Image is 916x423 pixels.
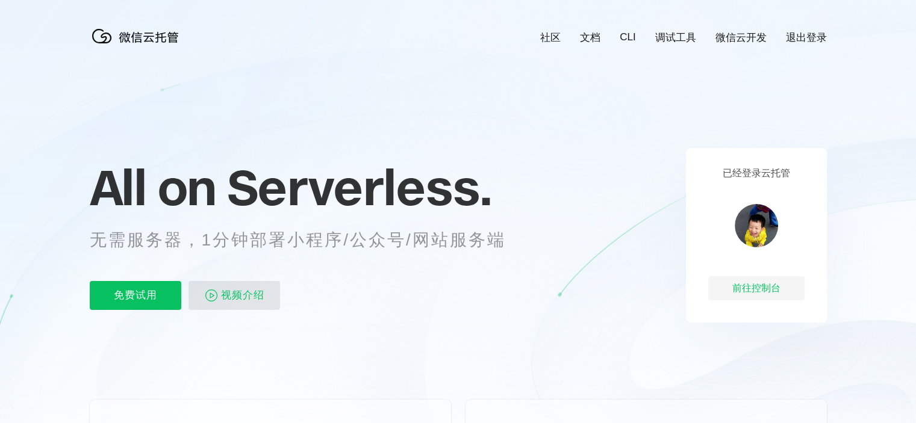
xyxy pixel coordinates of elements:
a: 微信云开发 [715,31,767,45]
a: 社区 [540,31,561,45]
span: Serverless. [227,157,491,217]
p: 无需服务器，1分钟部署小程序/公众号/网站服务端 [90,228,528,252]
span: All on [90,157,216,217]
p: 已经登录云托管 [723,167,790,180]
a: 文档 [580,31,600,45]
a: 退出登录 [786,31,827,45]
img: video_play.svg [204,288,219,303]
p: 免费试用 [90,281,181,310]
a: CLI [620,31,635,43]
a: 微信云托管 [90,40,186,50]
a: 调试工具 [655,31,696,45]
span: 视频介绍 [221,281,264,310]
img: 微信云托管 [90,24,186,48]
div: 前往控制台 [708,276,805,300]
